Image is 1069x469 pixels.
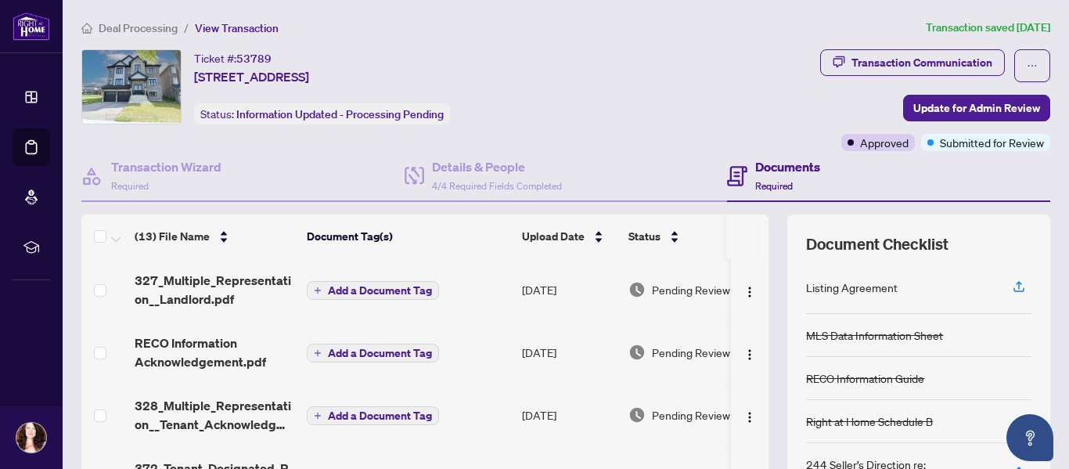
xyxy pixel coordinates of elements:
span: RECO Information Acknowledgement.pdf [135,334,294,371]
span: [STREET_ADDRESS] [194,67,309,86]
td: [DATE] [516,321,622,384]
img: logo [13,12,50,41]
button: Add a Document Tag [307,343,439,363]
li: / [184,19,189,37]
span: Required [755,180,793,192]
span: (13) File Name [135,228,210,245]
span: Pending Review [652,344,730,361]
img: IMG-S12412687_1.jpg [82,50,181,124]
div: Ticket #: [194,49,272,67]
span: Pending Review [652,406,730,424]
th: Status [622,215,755,258]
h4: Details & People [432,157,562,176]
div: Transaction Communication [851,50,992,75]
span: plus [314,412,322,420]
button: Logo [737,402,762,428]
span: Add a Document Tag [328,348,432,359]
button: Add a Document Tag [307,406,439,426]
span: Add a Document Tag [328,285,432,296]
div: Right at Home Schedule B [806,413,933,430]
h4: Transaction Wizard [111,157,221,176]
span: Status [628,228,660,245]
span: 53789 [236,52,272,66]
span: 328_Multiple_Representation__Tenant_Acknowledgment___Consent_Disclosure_-_PropTx-[PERSON_NAME].pdf [135,396,294,434]
button: Transaction Communication [820,49,1005,76]
img: Document Status [628,344,646,361]
img: Logo [743,348,756,361]
img: Profile Icon [16,423,46,453]
button: Add a Document Tag [307,281,439,300]
span: Required [111,180,149,192]
button: Add a Document Tag [307,406,439,425]
article: Transaction saved [DATE] [926,19,1050,37]
span: plus [314,287,322,294]
span: home [81,23,92,34]
span: Update for Admin Review [913,96,1040,121]
button: Add a Document Tag [307,344,439,363]
h4: Documents [755,157,820,176]
button: Add a Document Tag [307,280,439,301]
button: Update for Admin Review [903,95,1050,121]
span: Approved [860,134,909,151]
img: Logo [743,411,756,424]
th: Upload Date [516,215,622,258]
span: 4/4 Required Fields Completed [432,180,562,192]
span: Information Updated - Processing Pending [236,107,444,121]
img: Logo [743,286,756,298]
td: [DATE] [516,258,622,321]
span: Document Checklist [806,233,948,255]
div: Listing Agreement [806,279,898,296]
span: Deal Processing [99,21,178,35]
th: Document Tag(s) [301,215,516,258]
div: Status: [194,103,450,124]
span: ellipsis [1027,60,1038,71]
th: (13) File Name [128,215,301,258]
td: [DATE] [516,384,622,446]
img: Document Status [628,281,646,298]
button: Logo [737,340,762,365]
button: Open asap [1006,414,1053,461]
div: RECO Information Guide [806,370,924,387]
span: plus [314,349,322,357]
span: 327_Multiple_Representation__Landlord.pdf [135,271,294,308]
img: Document Status [628,406,646,424]
span: Pending Review [652,281,730,298]
button: Logo [737,277,762,302]
span: Add a Document Tag [328,410,432,421]
span: Upload Date [522,228,585,245]
span: Submitted for Review [940,134,1044,151]
div: MLS Data Information Sheet [806,326,943,344]
span: View Transaction [195,21,279,35]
